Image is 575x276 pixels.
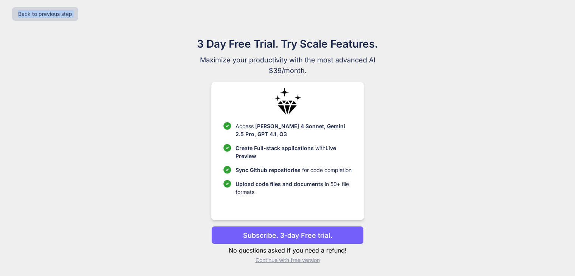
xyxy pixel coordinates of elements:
[236,181,323,187] span: Upload code files and documents
[236,180,352,196] p: in 50+ file formats
[243,230,332,240] p: Subscribe. 3-day Free trial.
[211,246,364,255] p: No questions asked if you need a refund!
[12,7,78,21] button: Back to previous step
[161,36,415,52] h1: 3 Day Free Trial. Try Scale Features.
[236,144,352,160] p: with
[236,167,301,173] span: Sync Github repositories
[223,122,231,130] img: checklist
[223,166,231,174] img: checklist
[236,145,315,151] span: Create Full-stack applications
[161,65,415,76] span: $39/month.
[223,144,231,152] img: checklist
[236,122,352,138] p: Access
[211,256,364,264] p: Continue with free version
[236,166,352,174] p: for code completion
[211,226,364,244] button: Subscribe. 3-day Free trial.
[236,123,345,137] span: [PERSON_NAME] 4 Sonnet, Gemini 2.5 Pro, GPT 4.1, O3
[161,55,415,65] span: Maximize your productivity with the most advanced AI
[223,180,231,188] img: checklist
